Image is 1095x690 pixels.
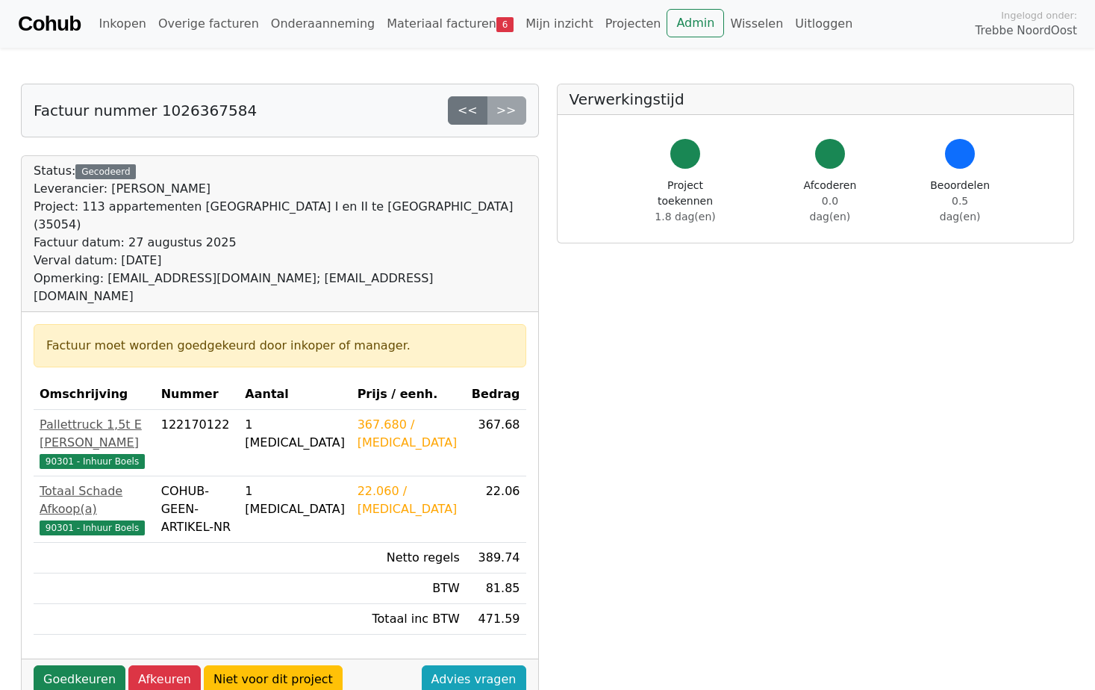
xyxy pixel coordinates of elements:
span: 1.8 dag(en) [655,211,715,223]
span: 90301 - Inhuur Boels [40,520,145,535]
a: Admin [667,9,724,37]
div: 22.060 / [MEDICAL_DATA] [358,482,460,518]
a: Inkopen [93,9,152,39]
a: Pallettruck 1,5t E [PERSON_NAME]90301 - Inhuur Boels [40,416,149,470]
a: Onderaanneming [265,9,381,39]
div: Leverancier: [PERSON_NAME] [34,180,526,198]
div: Totaal Schade Afkoop(a) [40,482,149,518]
a: Uitloggen [789,9,858,39]
div: Factuur datum: 27 augustus 2025 [34,234,526,252]
h5: Factuur nummer 1026367584 [34,102,257,119]
span: Ingelogd onder: [1001,8,1077,22]
td: 367.68 [466,410,526,476]
th: Prijs / eenh. [352,379,466,410]
div: Verval datum: [DATE] [34,252,526,270]
span: 0.0 dag(en) [810,195,851,223]
td: 471.59 [466,604,526,635]
th: Bedrag [466,379,526,410]
a: Mijn inzicht [520,9,599,39]
td: 122170122 [155,410,240,476]
td: 389.74 [466,543,526,574]
td: Netto regels [352,543,466,574]
th: Omschrijving [34,379,155,410]
td: Totaal inc BTW [352,604,466,635]
span: 6 [496,17,514,32]
td: 81.85 [466,574,526,604]
div: Beoordelen [930,178,990,225]
span: 90301 - Inhuur Boels [40,454,145,469]
div: 367.680 / [MEDICAL_DATA] [358,416,460,452]
td: 22.06 [466,476,526,543]
div: 1 [MEDICAL_DATA] [245,416,345,452]
a: Overige facturen [152,9,265,39]
div: Afcoderen [802,178,859,225]
a: Wisselen [724,9,789,39]
a: Projecten [599,9,667,39]
th: Nummer [155,379,240,410]
div: Gecodeerd [75,164,136,179]
a: Cohub [18,6,81,42]
a: << [448,96,487,125]
div: Factuur moet worden goedgekeurd door inkoper of manager. [46,337,514,355]
div: Project: 113 appartementen [GEOGRAPHIC_DATA] I en II te [GEOGRAPHIC_DATA] (35054) [34,198,526,234]
div: Pallettruck 1,5t E [PERSON_NAME] [40,416,149,452]
th: Aantal [239,379,351,410]
td: BTW [352,574,466,604]
span: Trebbe NoordOost [976,22,1077,40]
a: Materiaal facturen6 [381,9,520,39]
div: Status: [34,162,526,305]
div: Opmerking: [EMAIL_ADDRESS][DOMAIN_NAME]; [EMAIL_ADDRESS][DOMAIN_NAME] [34,270,526,305]
div: Project toekennen [641,178,730,225]
div: 1 [MEDICAL_DATA] [245,482,345,518]
span: 0.5 dag(en) [940,195,981,223]
td: COHUB-GEEN-ARTIKEL-NR [155,476,240,543]
a: Totaal Schade Afkoop(a)90301 - Inhuur Boels [40,482,149,536]
h5: Verwerkingstijd [570,90,1062,108]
